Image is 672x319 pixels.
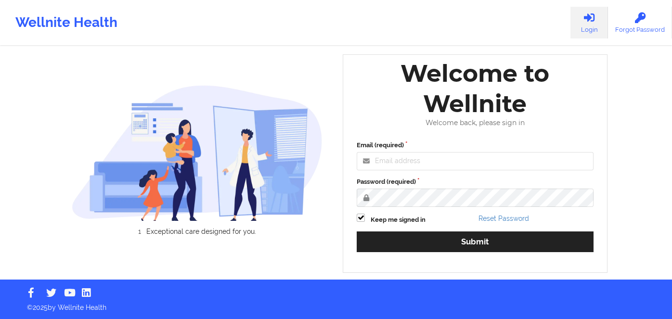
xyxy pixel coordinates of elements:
img: wellnite-auth-hero_200.c722682e.png [72,85,323,221]
input: Email address [357,152,594,170]
a: Reset Password [478,215,529,222]
p: © 2025 by Wellnite Health [20,296,652,312]
div: Welcome to Wellnite [350,58,600,119]
a: Login [570,7,608,38]
li: Exceptional care designed for you. [80,228,323,235]
a: Forgot Password [608,7,672,38]
div: Welcome back, please sign in [350,119,600,127]
button: Submit [357,231,594,252]
label: Keep me signed in [371,215,426,225]
label: Email (required) [357,140,594,150]
label: Password (required) [357,177,594,187]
